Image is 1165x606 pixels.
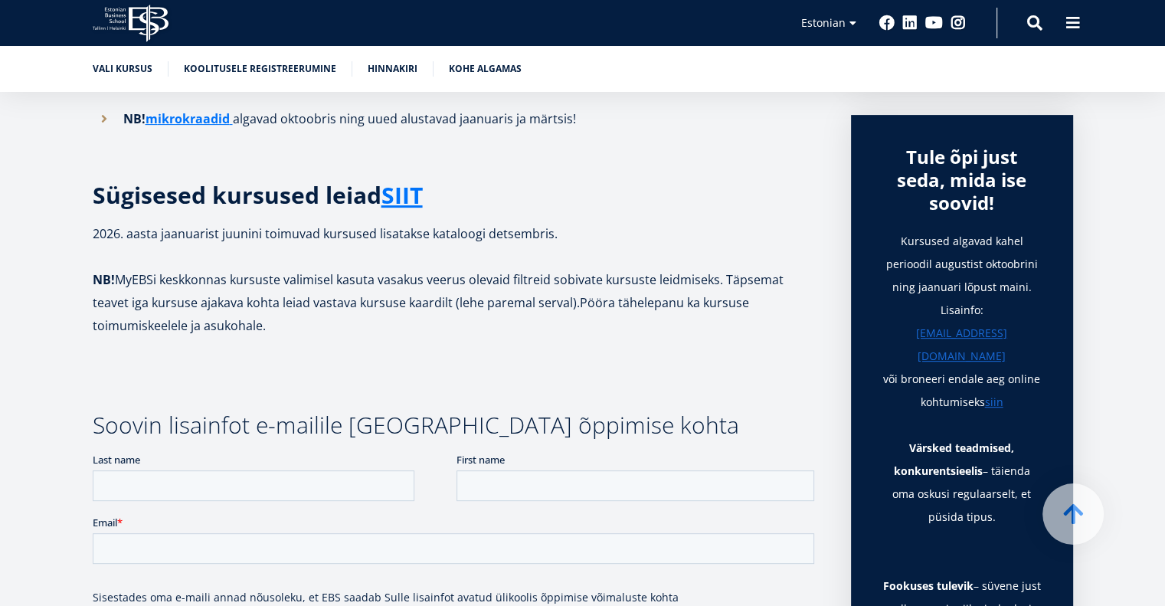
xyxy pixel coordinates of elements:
[368,61,417,77] a: Hinnakiri
[879,15,895,31] a: Facebook
[93,179,423,211] strong: Sügisesed kursused leiad
[902,15,918,31] a: Linkedin
[894,441,1015,478] strong: Värsked teadmised, konkurentsieelis
[985,391,1003,414] a: siin
[449,61,522,77] a: Kohe algamas
[93,107,820,130] li: algavad oktoobris ning uued alustavad jaanuaris ja märtsis!
[381,184,423,207] a: SIIT
[93,61,152,77] a: Vali kursus
[184,61,336,77] a: Koolitusele registreerumine
[882,322,1042,368] a: [EMAIL_ADDRESS][DOMAIN_NAME]
[882,230,1042,437] h1: Kursused algavad kahel perioodil augustist oktoobrini ning jaanuari lõpust maini. Lisainfo: või b...
[93,271,115,288] strong: NB!
[883,578,974,593] strong: Fookuses tulevik
[882,437,1042,529] p: – täienda oma oskusi regulaarselt, et püsida tipus.
[925,15,943,31] a: Youtube
[93,222,820,337] p: 2026. aasta jaanuarist juunini toimuvad kursused lisatakse kataloogi detsembris. MyEBSi keskkonna...
[951,15,966,31] a: Instagram
[158,107,230,130] a: ikrokraadid
[123,110,233,127] strong: NB!
[882,146,1042,215] div: Tule õpi just seda, mida ise soovid!
[93,414,820,437] h3: Soovin lisainfot e-mailile [GEOGRAPHIC_DATA] õppimise kohta
[146,107,158,130] a: m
